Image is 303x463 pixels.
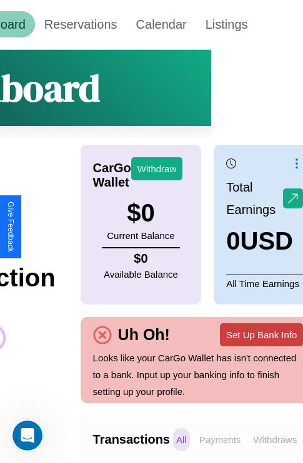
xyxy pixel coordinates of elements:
[107,227,174,244] p: Current Balance
[35,11,127,37] a: Reservations
[6,202,15,252] div: Give Feedback
[107,199,174,227] h3: $ 0
[112,326,176,344] h4: Uh Oh!
[131,157,183,180] button: Withdraw
[226,176,283,221] p: Total Earnings
[226,227,303,255] h3: 0 USD
[196,428,244,451] p: Payments
[127,11,196,37] a: Calendar
[104,266,178,283] p: Available Balance
[220,323,303,346] button: Set Up Bank Info
[196,11,257,37] a: Listings
[93,432,170,447] h4: Transactions
[93,161,131,190] h4: CarGo Wallet
[173,428,190,451] p: All
[250,428,300,451] p: Withdraws
[104,251,178,266] h4: $ 0
[12,421,42,451] iframe: Intercom live chat
[226,275,303,292] p: All Time Earnings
